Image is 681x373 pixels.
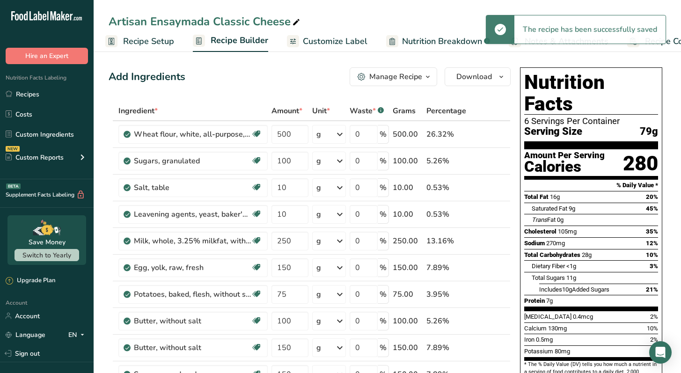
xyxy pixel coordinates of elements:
div: Open Intercom Messenger [649,341,672,364]
div: g [316,235,321,247]
span: Nutrition Breakdown [402,35,482,48]
div: Leavening agents, yeast, baker's, active dry [134,209,251,220]
button: Hire an Expert [6,48,88,64]
span: 80mg [555,348,570,355]
div: Sugars, granulated [134,155,251,167]
span: 11g [566,274,576,281]
div: g [316,155,321,167]
span: Download [456,71,492,82]
span: Fat [532,216,556,223]
div: g [316,342,321,353]
span: Switch to Yearly [22,251,71,260]
div: 100.00 [393,315,423,327]
div: g [316,315,321,327]
span: Total Sugars [532,274,565,281]
span: 20% [646,193,658,200]
span: Saturated Fat [532,205,567,212]
div: NEW [6,146,20,152]
span: 10g [562,286,572,293]
span: Recipe Setup [123,35,174,48]
div: Amount Per Serving [524,151,605,160]
a: Customize Label [287,31,367,52]
div: Egg, yolk, raw, fresh [134,262,251,273]
div: 150.00 [393,342,423,353]
div: 7.89% [426,262,466,273]
i: Trans [532,216,547,223]
span: 45% [646,205,658,212]
div: Calories [524,160,605,174]
span: Cholesterol [524,228,557,235]
span: 9g [569,205,575,212]
div: 5.26% [426,155,466,167]
div: Upgrade Plan [6,276,55,285]
div: g [316,182,321,193]
button: Download [445,67,511,86]
div: 5.26% [426,315,466,327]
div: 75.00 [393,289,423,300]
a: Recipe Builder [193,30,268,52]
div: Milk, whole, 3.25% milkfat, without added vitamin A and [MEDICAL_DATA] [134,235,251,247]
span: Sodium [524,240,545,247]
span: 270mg [546,240,565,247]
span: 0.4mcg [573,313,593,320]
div: 100.00 [393,155,423,167]
section: % Daily Value * [524,180,658,191]
span: <1g [566,263,576,270]
span: 12% [646,240,658,247]
div: g [316,209,321,220]
div: 500.00 [393,129,423,140]
div: 150.00 [393,262,423,273]
button: Manage Recipe [350,67,437,86]
span: Dietary Fiber [532,263,565,270]
div: Artisan Ensaymada Classic Cheese [109,13,302,30]
div: Butter, without salt [134,315,251,327]
div: 3.95% [426,289,466,300]
span: Serving Size [524,126,582,138]
span: Protein [524,297,545,304]
span: 10% [647,325,658,332]
span: Includes Added Sugars [539,286,609,293]
span: 79g [640,126,658,138]
div: Save Money [29,237,66,247]
span: 16g [550,193,560,200]
span: Calcium [524,325,547,332]
span: Iron [524,336,535,343]
div: 250.00 [393,235,423,247]
div: g [316,262,321,273]
span: Percentage [426,105,466,117]
span: Potassium [524,348,553,355]
div: 0.53% [426,182,466,193]
div: 13.16% [426,235,466,247]
span: Amount [271,105,302,117]
span: 105mg [558,228,577,235]
span: 28g [582,251,592,258]
span: 130mg [548,325,567,332]
span: Total Fat [524,193,549,200]
span: [MEDICAL_DATA] [524,313,571,320]
div: 10.00 [393,182,423,193]
div: Add Ingredients [109,69,185,85]
div: Waste [350,105,384,117]
div: 0.53% [426,209,466,220]
span: Grams [393,105,416,117]
div: Custom Reports [6,153,64,162]
div: 10.00 [393,209,423,220]
div: BETA [6,183,21,189]
div: 6 Servings Per Container [524,117,658,126]
span: 7g [546,297,553,304]
div: Potatoes, baked, flesh, without salt [134,289,251,300]
span: 35% [646,228,658,235]
div: g [316,129,321,140]
span: Unit [312,105,330,117]
a: Nutrition Breakdown [386,31,490,52]
div: 26.32% [426,129,466,140]
div: 280 [623,151,658,176]
span: Total Carbohydrates [524,251,580,258]
span: 0.5mg [536,336,553,343]
h1: Nutrition Facts [524,72,658,115]
span: 2% [650,336,658,343]
span: Ingredient [118,105,158,117]
a: Language [6,327,45,343]
div: EN [68,329,88,340]
div: Salt, table [134,182,251,193]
